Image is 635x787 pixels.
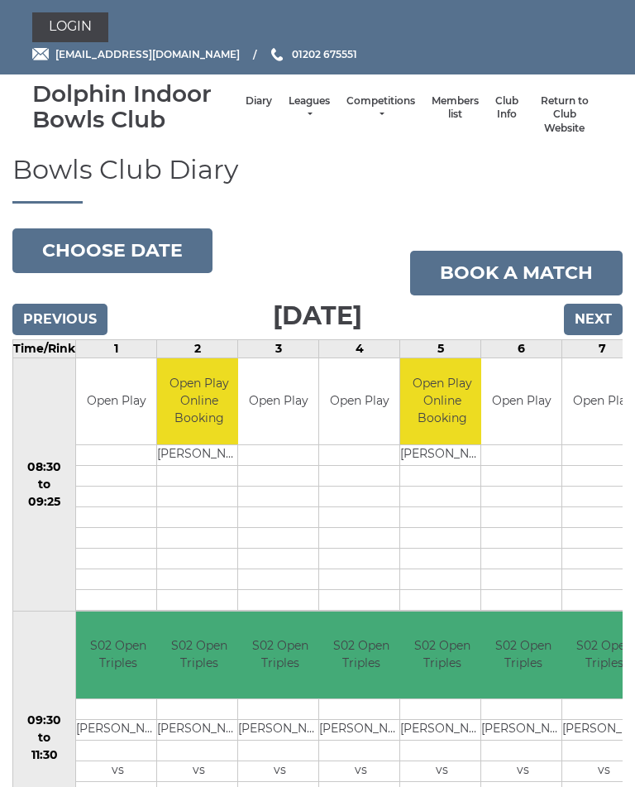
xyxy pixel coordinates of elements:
td: 2 [157,339,238,358]
td: S02 Open Triples [238,612,322,698]
span: 01202 675551 [292,48,357,60]
a: Club Info [495,94,518,122]
span: [EMAIL_ADDRESS][DOMAIN_NAME] [55,48,240,60]
td: S02 Open Triples [76,612,160,698]
td: [PERSON_NAME] [157,719,241,740]
td: [PERSON_NAME] [400,445,484,466]
img: Phone us [271,48,283,61]
a: Leagues [289,94,330,122]
button: Choose date [12,228,212,273]
input: Next [564,304,623,335]
a: Return to Club Website [535,94,594,136]
td: vs [400,761,484,781]
td: 08:30 to 09:25 [13,358,76,612]
td: vs [481,761,565,781]
a: Book a match [410,251,623,295]
a: Email [EMAIL_ADDRESS][DOMAIN_NAME] [32,46,240,62]
td: [PERSON_NAME] [481,719,565,740]
a: Phone us 01202 675551 [269,46,357,62]
td: Open Play Online Booking [400,358,484,445]
td: [PERSON_NAME] [400,719,484,740]
td: Open Play [319,358,399,445]
td: vs [319,761,403,781]
td: S02 Open Triples [319,612,403,698]
td: Open Play [238,358,318,445]
td: S02 Open Triples [400,612,484,698]
td: Time/Rink [13,339,76,358]
input: Previous [12,304,107,335]
a: Diary [246,94,272,108]
td: vs [238,761,322,781]
a: Competitions [346,94,415,122]
td: Open Play [481,358,561,445]
a: Login [32,12,108,42]
td: 3 [238,339,319,358]
a: Members list [432,94,479,122]
td: [PERSON_NAME] [319,719,403,740]
td: [PERSON_NAME] [157,445,241,466]
td: 6 [481,339,562,358]
h1: Bowls Club Diary [12,155,623,203]
td: Open Play Online Booking [157,358,241,445]
div: Dolphin Indoor Bowls Club [32,81,237,132]
td: [PERSON_NAME] [238,719,322,740]
td: 4 [319,339,400,358]
td: [PERSON_NAME] [76,719,160,740]
td: 5 [400,339,481,358]
img: Email [32,48,49,60]
td: vs [76,761,160,781]
td: S02 Open Triples [157,612,241,698]
td: S02 Open Triples [481,612,565,698]
td: vs [157,761,241,781]
td: Open Play [76,358,156,445]
td: 1 [76,339,157,358]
